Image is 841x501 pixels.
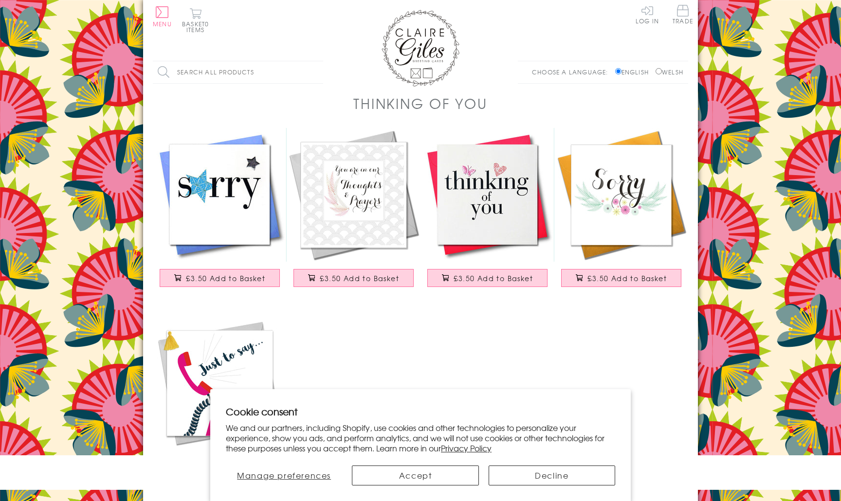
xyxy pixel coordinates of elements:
[420,128,554,297] a: Sympathy, Sorry, Thinking of you Card, Heart, fabric butterfly Embellished £3.50 Add to Basket
[153,6,172,27] button: Menu
[160,269,280,287] button: £3.50 Add to Basket
[673,5,693,26] a: Trade
[656,68,662,74] input: Welsh
[353,93,487,113] h1: Thinking of You
[153,19,172,28] span: Menu
[636,5,659,24] a: Log In
[153,316,287,450] img: General Card Card, Telephone, Just to Say, Embellished with a colourful tassel
[153,316,287,485] a: General Card Card, Telephone, Just to Say, Embellished with a colourful tassel £3.75 Add to Basket
[532,68,613,76] p: Choose a language:
[313,61,323,83] input: Search
[287,128,420,297] a: Sympathy, Sorry, Thinking of you Card, Fern Flowers, Thoughts & Prayers £3.50 Add to Basket
[226,423,615,453] p: We and our partners, including Shopify, use cookies and other technologies to personalize your ex...
[420,128,554,262] img: Sympathy, Sorry, Thinking of you Card, Heart, fabric butterfly Embellished
[237,469,331,481] span: Manage preferences
[153,61,323,83] input: Search all products
[615,68,654,76] label: English
[153,128,287,297] a: Sympathy, Sorry, Thinking of you Card, Blue Star, Embellished with a padded star £3.50 Add to Basket
[226,465,342,485] button: Manage preferences
[287,128,420,262] img: Sympathy, Sorry, Thinking of you Card, Fern Flowers, Thoughts & Prayers
[427,269,548,287] button: £3.50 Add to Basket
[561,269,682,287] button: £3.50 Add to Basket
[673,5,693,24] span: Trade
[554,128,688,262] img: Sympathy, Sorry, Thinking of you Card, Flowers, Sorry
[615,68,622,74] input: English
[182,8,209,33] button: Basket0 items
[320,273,399,283] span: £3.50 Add to Basket
[352,465,478,485] button: Accept
[441,442,492,454] a: Privacy Policy
[186,273,265,283] span: £3.50 Add to Basket
[454,273,533,283] span: £3.50 Add to Basket
[293,269,414,287] button: £3.50 Add to Basket
[489,465,615,485] button: Decline
[382,10,459,87] img: Claire Giles Greetings Cards
[186,19,209,34] span: 0 items
[226,405,615,418] h2: Cookie consent
[153,128,287,262] img: Sympathy, Sorry, Thinking of you Card, Blue Star, Embellished with a padded star
[656,68,683,76] label: Welsh
[554,128,688,297] a: Sympathy, Sorry, Thinking of you Card, Flowers, Sorry £3.50 Add to Basket
[587,273,667,283] span: £3.50 Add to Basket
